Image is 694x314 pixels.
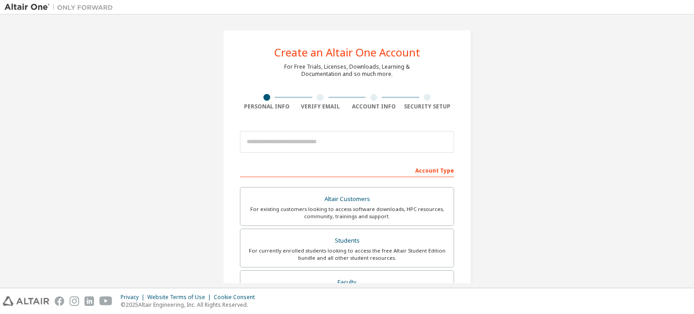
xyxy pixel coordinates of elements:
div: Personal Info [240,103,294,110]
img: facebook.svg [55,296,64,306]
div: For existing customers looking to access software downloads, HPC resources, community, trainings ... [246,206,448,220]
img: Altair One [5,3,117,12]
div: Privacy [121,294,147,301]
div: Account Type [240,163,454,177]
img: altair_logo.svg [3,296,49,306]
div: For currently enrolled students looking to access the free Altair Student Edition bundle and all ... [246,247,448,262]
div: Altair Customers [246,193,448,206]
img: youtube.svg [99,296,113,306]
img: instagram.svg [70,296,79,306]
div: Verify Email [294,103,347,110]
div: Create an Altair One Account [274,47,420,58]
div: Cookie Consent [214,294,260,301]
div: Website Terms of Use [147,294,214,301]
div: Security Setup [401,103,455,110]
div: Faculty [246,276,448,289]
div: For Free Trials, Licenses, Downloads, Learning & Documentation and so much more. [284,63,410,78]
div: Students [246,234,448,247]
p: © 2025 Altair Engineering, Inc. All Rights Reserved. [121,301,260,309]
div: Account Info [347,103,401,110]
img: linkedin.svg [84,296,94,306]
